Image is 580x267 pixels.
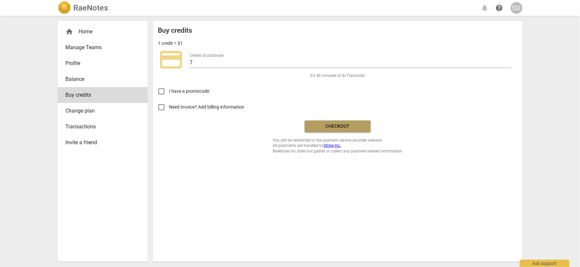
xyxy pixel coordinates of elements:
[305,120,371,132] button: Checkout
[58,87,148,103] a: Buy credits
[169,104,246,111] span: Need invoice? Add billing information
[58,103,148,119] a: Change plan
[324,143,341,148] a: Stripe Inc.
[58,71,148,87] a: Balance
[66,59,134,67] span: Profile
[66,28,134,36] div: Home
[310,123,365,130] span: Checkout
[495,4,503,12] span: help
[310,73,365,79] span: It's 46 minutes of AI Transcript
[58,1,71,15] img: Logo
[520,260,569,267] div: Ask support
[66,28,74,36] span: home
[58,1,108,15] a: LogoRaeNotes
[158,26,192,35] h2: Buy credits
[158,47,185,73] span: credit_card
[511,2,523,14] button: SU
[158,40,183,47] p: 1 credit = $1
[190,53,223,57] label: Credits to purchase
[66,107,134,115] span: Change plan
[494,2,505,14] a: Help
[58,135,148,150] a: Invite a friend
[66,44,134,51] span: Manage Teams
[58,24,148,40] div: Home
[58,40,148,55] a: Manage Teams
[58,55,148,71] a: Profile
[169,88,210,95] span: I have a promocode
[74,3,108,13] h2: RaeNotes
[66,123,134,131] span: Transactions
[58,119,148,135] a: Transactions
[66,75,134,83] span: Balance
[273,138,402,154] span: You will be redirected to the payment service provider website. All payments are handled by RaeNo...
[66,91,134,99] span: Buy credits
[66,139,134,147] span: Invite a friend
